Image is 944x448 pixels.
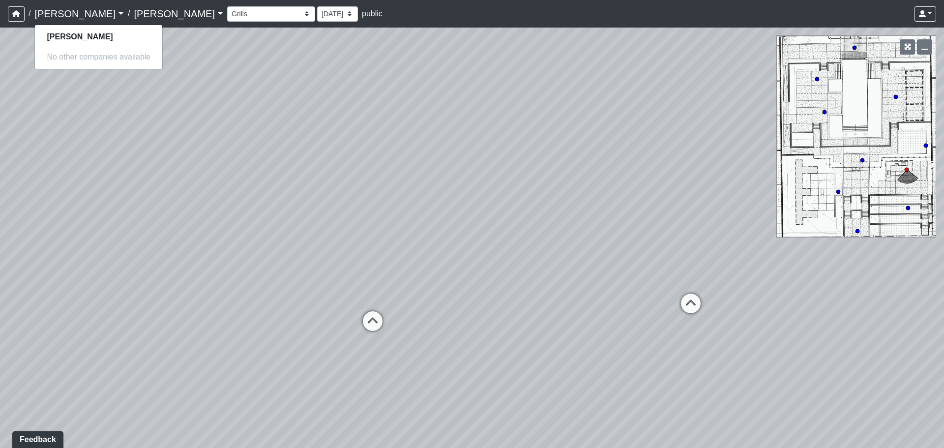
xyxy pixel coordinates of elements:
a: [PERSON_NAME] [35,29,162,45]
strong: [PERSON_NAME] [47,32,113,41]
a: [PERSON_NAME] [134,4,223,24]
span: / [124,4,134,24]
iframe: Ybug feedback widget [7,428,65,448]
a: [PERSON_NAME] [34,4,124,24]
span: public [362,9,383,18]
span: / [25,4,34,24]
div: [PERSON_NAME] [34,25,163,69]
